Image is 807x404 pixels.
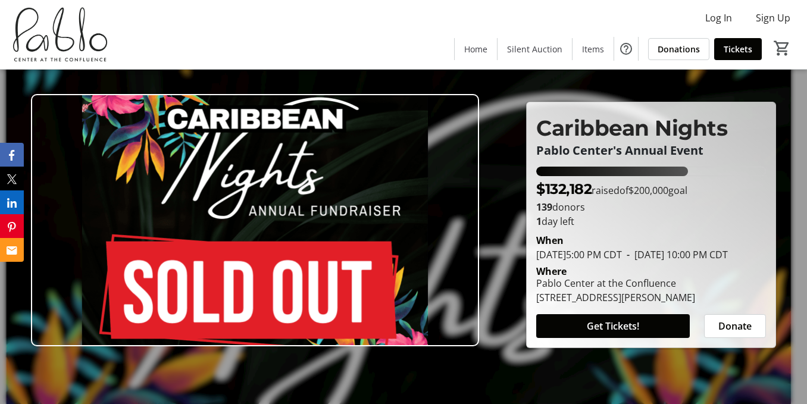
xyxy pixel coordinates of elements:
[696,8,742,27] button: Log In
[614,37,638,61] button: Help
[622,248,728,261] span: [DATE] 10:00 PM CDT
[536,214,766,228] p: day left
[658,43,700,55] span: Donations
[714,38,762,60] a: Tickets
[498,38,572,60] a: Silent Auction
[718,319,752,333] span: Donate
[536,215,542,228] span: 1
[536,314,690,338] button: Get Tickets!
[582,43,604,55] span: Items
[704,314,766,338] button: Donate
[705,11,732,25] span: Log In
[31,94,479,346] img: Campaign CTA Media Photo
[536,248,622,261] span: [DATE] 5:00 PM CDT
[724,43,752,55] span: Tickets
[455,38,497,60] a: Home
[536,178,687,200] p: raised of goal
[771,37,793,59] button: Cart
[536,201,552,214] b: 139
[507,43,562,55] span: Silent Auction
[573,38,614,60] a: Items
[464,43,487,55] span: Home
[536,290,695,305] div: [STREET_ADDRESS][PERSON_NAME]
[746,8,800,27] button: Sign Up
[7,5,113,64] img: Pablo Center's Logo
[536,233,564,248] div: When
[536,144,766,157] p: Pablo Center's Annual Event
[622,248,634,261] span: -
[536,180,592,198] span: $132,182
[536,115,727,141] span: Caribbean Nights
[648,38,709,60] a: Donations
[587,319,639,333] span: Get Tickets!
[536,167,766,176] div: 66.09144% of fundraising goal reached
[536,200,766,214] p: donors
[628,184,668,197] span: $200,000
[756,11,790,25] span: Sign Up
[536,267,567,276] div: Where
[536,276,695,290] div: Pablo Center at the Confluence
